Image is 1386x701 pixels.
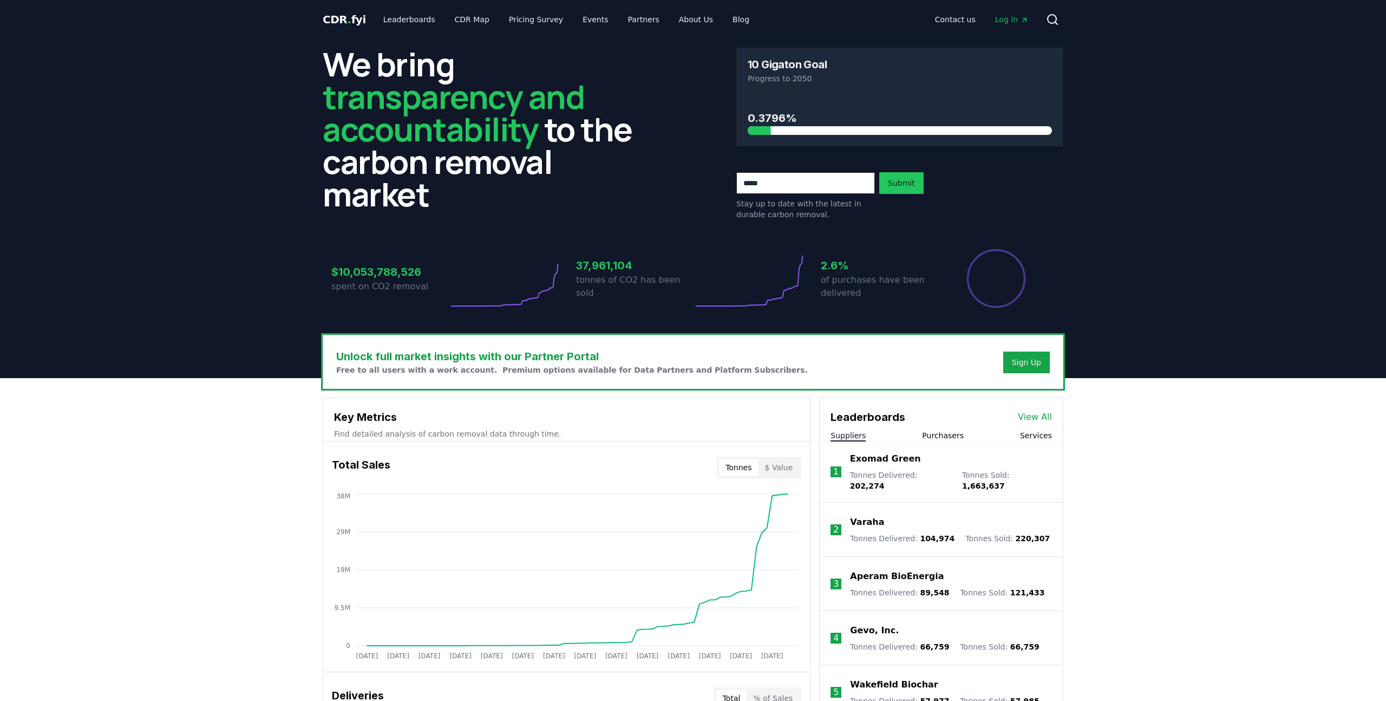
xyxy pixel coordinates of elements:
tspan: [DATE] [387,652,409,660]
h3: 10 Gigaton Goal [748,59,827,70]
tspan: [DATE] [605,652,627,660]
p: Stay up to date with the latest in durable carbon removal. [736,198,875,220]
p: 1 [833,465,839,478]
h2: We bring to the carbon removal market [323,48,650,210]
tspan: 38M [336,492,350,500]
button: Purchasers [922,430,964,441]
a: Contact us [926,10,984,29]
tspan: [DATE] [574,652,597,660]
tspan: [DATE] [449,652,472,660]
nav: Main [375,10,758,29]
div: Percentage of sales delivered [966,248,1027,309]
tspan: [DATE] [481,652,503,660]
a: CDR.fyi [323,12,366,27]
tspan: [DATE] [668,652,690,660]
a: Partners [619,10,668,29]
tspan: 29M [336,528,350,536]
h3: Key Metrics [334,409,799,425]
p: 2 [833,523,839,536]
p: Tonnes Sold : [962,470,1052,491]
p: 5 [833,686,839,699]
button: Sign Up [1003,352,1050,373]
tspan: 19M [336,566,350,574]
p: Tonnes Delivered : [850,470,951,491]
p: tonnes of CO2 has been sold [576,274,693,300]
span: 104,974 [920,534,954,543]
tspan: [DATE] [356,652,378,660]
a: Exomad Green [850,452,921,465]
p: Tonnes Delivered : [850,587,949,598]
button: Tonnes [719,459,758,476]
tspan: [DATE] [543,652,565,660]
button: Submit [879,172,924,194]
p: 3 [833,577,839,590]
tspan: [DATE] [419,652,441,660]
tspan: [DATE] [637,652,659,660]
h3: 2.6% [821,257,938,274]
h3: 37,961,104 [576,257,693,274]
p: spent on CO2 removal [331,280,448,293]
tspan: [DATE] [699,652,721,660]
h3: 0.3796% [748,110,1052,126]
span: 89,548 [920,588,949,597]
span: CDR fyi [323,13,366,26]
a: Wakefield Biochar [850,678,938,691]
p: Tonnes Sold : [960,587,1044,598]
a: About Us [670,10,722,29]
p: Tonnes Sold : [960,641,1039,652]
tspan: [DATE] [512,652,534,660]
button: Suppliers [831,430,866,441]
p: 4 [833,632,839,645]
span: transparency and accountability [323,74,584,151]
a: Blog [724,10,758,29]
button: Services [1020,430,1052,441]
h3: $10,053,788,526 [331,264,448,280]
p: Tonnes Delivered : [850,641,949,652]
tspan: 0 [346,642,350,650]
h3: Total Sales [332,457,390,478]
a: Leaderboards [375,10,444,29]
tspan: [DATE] [730,652,752,660]
a: Log in [986,10,1037,29]
a: Varaha [850,516,884,529]
p: Tonnes Sold : [965,533,1050,544]
p: Progress to 2050 [748,73,1052,84]
a: Sign Up [1012,357,1041,368]
h3: Leaderboards [831,409,905,425]
a: CDR Map [446,10,498,29]
span: Log in [995,14,1029,25]
span: 66,759 [920,642,949,651]
p: Free to all users with a work account. Premium options available for Data Partners and Platform S... [336,365,808,375]
a: Events [574,10,617,29]
tspan: [DATE] [761,652,783,660]
span: 220,307 [1015,534,1050,543]
nav: Main [926,10,1037,29]
span: 121,433 [1010,588,1045,597]
button: $ Value [759,459,800,476]
span: 66,759 [1010,642,1039,651]
a: Gevo, Inc. [850,624,899,637]
span: 202,274 [850,482,885,490]
span: 1,663,637 [962,482,1005,490]
a: Pricing Survey [500,10,572,29]
p: of purchases have been delivered [821,274,938,300]
tspan: 9.5M [335,604,350,612]
p: Tonnes Delivered : [850,533,954,544]
h3: Unlock full market insights with our Partner Portal [336,348,808,365]
span: . [348,13,351,26]
a: Aperam BioEnergia [850,570,944,583]
p: Find detailed analysis of carbon removal data through time. [334,429,799,439]
a: View All [1018,411,1052,424]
